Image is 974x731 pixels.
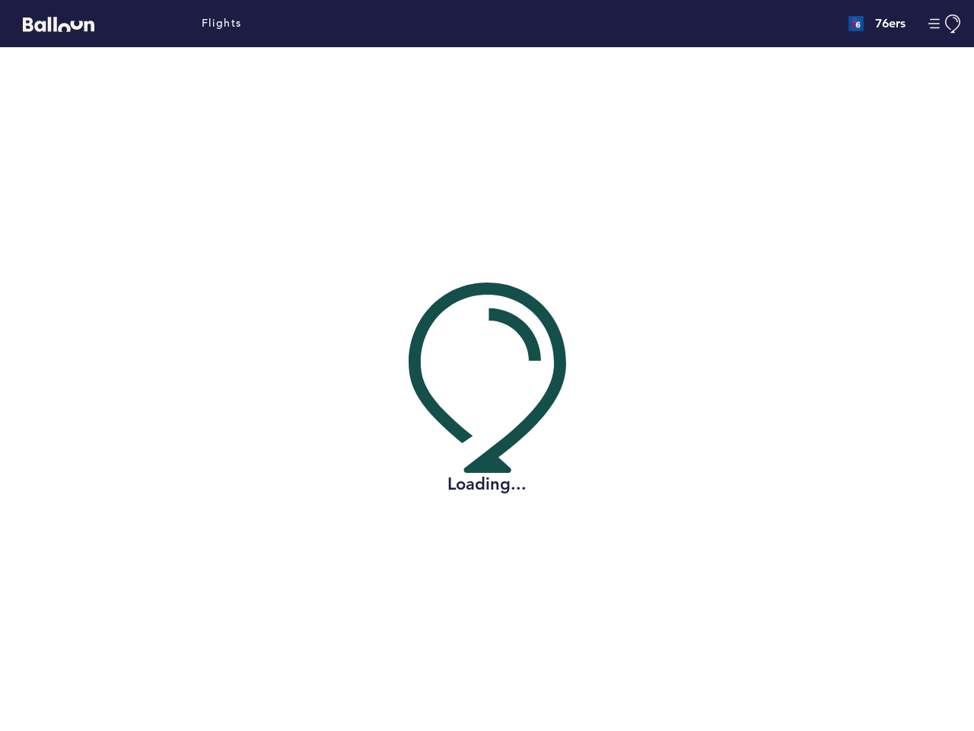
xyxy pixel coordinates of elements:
h2: Loading... [409,473,566,496]
svg: Balloon [23,17,94,32]
h4: 76ers [875,14,906,33]
a: Flights [202,15,242,32]
a: Balloon [11,15,94,31]
button: Manage Account [928,14,963,34]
